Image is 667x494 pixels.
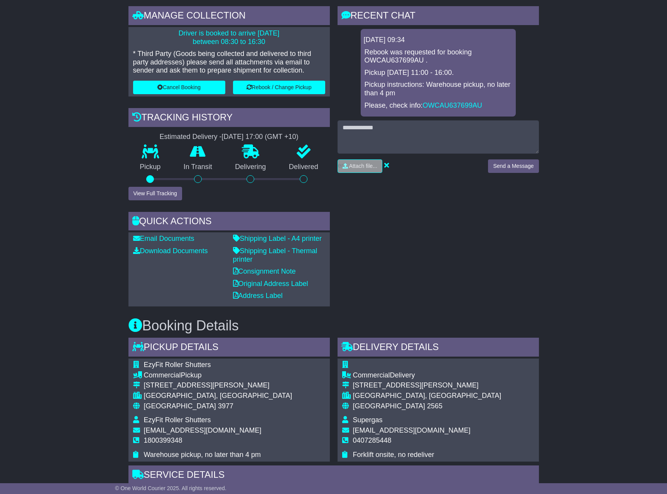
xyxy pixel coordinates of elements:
span: Warehouse pickup, no later than 4 pm [144,451,261,458]
div: Delivery Details [338,338,539,359]
p: Pickup [128,163,172,171]
span: [EMAIL_ADDRESS][DOMAIN_NAME] [353,426,471,434]
h3: Booking Details [128,318,539,333]
div: [GEOGRAPHIC_DATA], [GEOGRAPHIC_DATA] [353,392,502,400]
div: Tracking history [128,108,330,129]
span: Commercial [144,371,181,379]
span: Forklift onsite, no redeliver [353,451,434,458]
div: Service Details [128,465,539,486]
span: Supergas [353,416,383,424]
span: [EMAIL_ADDRESS][DOMAIN_NAME] [144,426,262,434]
button: Send a Message [488,159,539,173]
p: Pickup instructions: Warehouse pickup, no later than 4 pm [365,81,512,97]
p: In Transit [172,163,224,171]
button: Rebook / Change Pickup [233,81,325,94]
p: * Third Party (Goods being collected and delivered to third party addresses) please send all atta... [133,50,325,75]
span: 3977 [218,402,233,410]
a: Shipping Label - A4 printer [233,235,322,242]
button: Cancel Booking [133,81,225,94]
div: [STREET_ADDRESS][PERSON_NAME] [144,381,292,390]
span: EzyFit Roller Shutters [144,361,211,369]
div: Manage collection [128,6,330,27]
button: View Full Tracking [128,187,182,200]
div: Quick Actions [128,212,330,233]
a: Download Documents [133,247,208,255]
div: [STREET_ADDRESS][PERSON_NAME] [353,381,502,390]
p: Delivered [277,163,330,171]
a: Shipping Label - Thermal printer [233,247,317,263]
span: © One World Courier 2025. All rights reserved. [115,485,226,491]
a: OWCAU637699AU [423,102,482,109]
p: Please, check info: [365,102,512,110]
span: 0407285448 [353,436,392,444]
div: [GEOGRAPHIC_DATA], [GEOGRAPHIC_DATA] [144,392,292,400]
a: Original Address Label [233,280,308,288]
p: Driver is booked to arrive [DATE] between 08:30 to 16:30 [133,29,325,46]
p: Pickup [DATE] 11:00 - 16:00. [365,69,512,77]
div: RECENT CHAT [338,6,539,27]
div: Pickup Details [128,338,330,359]
span: EzyFit Roller Shutters [144,416,211,424]
span: 2565 [427,402,442,410]
span: Commercial [353,371,390,379]
span: [GEOGRAPHIC_DATA] [144,402,216,410]
div: Pickup [144,371,292,380]
div: Estimated Delivery - [128,133,330,141]
span: [GEOGRAPHIC_DATA] [353,402,425,410]
a: Consignment Note [233,267,296,275]
span: 1800399348 [144,436,182,444]
div: [DATE] 17:00 (GMT +10) [222,133,299,141]
div: [DATE] 09:34 [364,36,513,44]
p: Rebook was requested for booking OWCAU637699AU . [365,48,512,65]
div: Delivery [353,371,502,380]
a: Address Label [233,292,283,299]
a: Email Documents [133,235,194,242]
p: Delivering [224,163,278,171]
